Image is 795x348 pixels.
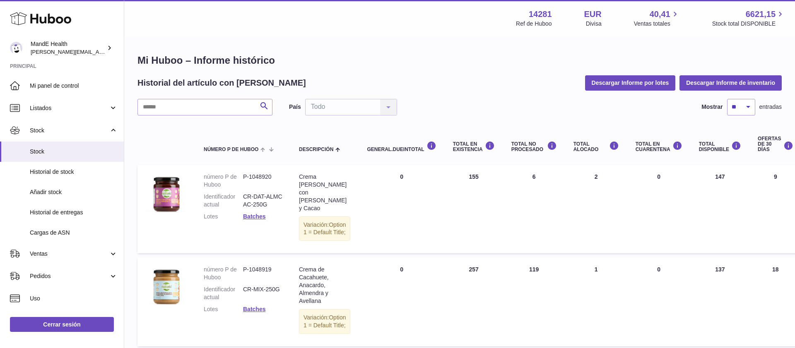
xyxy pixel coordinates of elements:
[650,9,670,20] span: 40,41
[30,188,118,196] span: Añadir stock
[699,141,741,152] div: Total DISPONIBLE
[584,9,602,20] strong: EUR
[691,165,749,253] td: 147
[657,266,660,273] span: 0
[636,141,682,152] div: Total en CUARENTENA
[503,165,565,253] td: 6
[146,266,187,307] img: product image
[759,103,782,111] span: entradas
[204,147,258,152] span: número P de Huboo
[679,75,782,90] button: Descargar Informe de inventario
[10,317,114,332] a: Cerrar sesión
[30,148,118,156] span: Stock
[243,173,282,189] dd: P-1048920
[243,213,265,220] a: Batches
[30,104,109,112] span: Listados
[585,75,676,90] button: Descargar Informe por lotes
[204,193,243,209] dt: Identificador actual
[511,141,557,152] div: Total NO PROCESADO
[204,213,243,221] dt: Lotes
[243,193,282,209] dd: CR-DAT-ALMCAC-250G
[299,173,350,212] div: Crema [PERSON_NAME] con [PERSON_NAME] y Cacao
[289,103,301,111] label: País
[30,295,118,302] span: Uso
[146,173,187,214] img: product image
[204,286,243,301] dt: Identificador actual
[10,42,22,54] img: luis.mendieta@mandehealth.com
[634,9,680,28] a: 40,41 Ventas totales
[565,165,627,253] td: 2
[137,54,782,67] h1: Mi Huboo – Informe histórico
[712,9,785,28] a: 6621,15 Stock total DISPONIBLE
[701,103,723,111] label: Mostrar
[204,266,243,281] dt: número P de Huboo
[30,82,118,90] span: Mi panel de control
[299,147,333,152] span: Descripción
[746,9,776,20] span: 6621,15
[204,173,243,189] dt: número P de Huboo
[634,20,680,28] span: Ventas totales
[657,173,660,180] span: 0
[243,266,282,281] dd: P-1048919
[30,127,109,134] span: Stock
[299,266,350,305] div: Crema de Cacahuete, Anacardo, Almendra y Avellana
[299,216,350,241] div: Variación:
[243,286,282,301] dd: CR-MIX-250G
[30,168,118,176] span: Historial de stock
[30,250,109,258] span: Ventas
[359,165,444,253] td: 0
[299,309,350,334] div: Variación:
[529,9,552,20] strong: 14281
[503,257,565,346] td: 119
[304,314,346,329] span: Option 1 = Default Title;
[712,20,785,28] span: Stock total DISPONIBLE
[516,20,552,28] div: Ref de Huboo
[758,136,793,153] div: OFERTAS DE 30 DÍAS
[453,141,495,152] div: Total en EXISTENCIA
[445,257,503,346] td: 257
[243,306,265,312] a: Batches
[304,221,346,236] span: Option 1 = Default Title;
[445,165,503,253] td: 155
[359,257,444,346] td: 0
[586,20,602,28] div: Divisa
[204,305,243,313] dt: Lotes
[30,272,109,280] span: Pedidos
[691,257,749,346] td: 137
[565,257,627,346] td: 1
[573,141,619,152] div: Total ALOCADO
[31,48,210,55] span: [PERSON_NAME][EMAIL_ADDRESS][PERSON_NAME][DOMAIN_NAME]
[31,40,105,56] div: MandE Health
[30,229,118,237] span: Cargas de ASN
[30,209,118,216] span: Historial de entregas
[137,77,306,89] h2: Historial del artículo con [PERSON_NAME]
[367,141,436,152] div: general.dueInTotal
